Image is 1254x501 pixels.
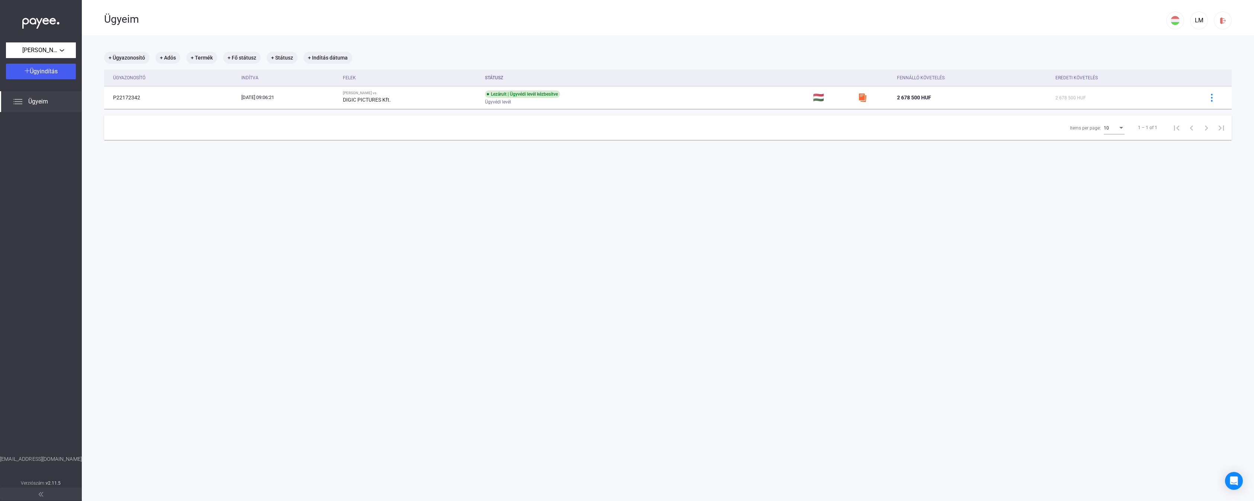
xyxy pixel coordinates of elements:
span: 2 678 500 HUF [897,95,931,100]
span: Ügyeim [28,97,48,106]
div: Ügyazonosító [113,73,235,82]
td: P22172342 [104,86,238,109]
div: Lezárult | Ügyvédi levél kézbesítve [485,90,560,98]
strong: v2.11.5 [46,481,61,486]
div: Open Intercom Messenger [1225,472,1243,490]
mat-chip: + Termék [186,52,217,64]
button: [PERSON_NAME][GEOGRAPHIC_DATA] [6,42,76,58]
div: Ügyeim [104,13,1166,26]
img: list.svg [13,97,22,106]
img: more-blue [1208,94,1216,102]
div: Felek [343,73,479,82]
mat-select: Items per page: [1104,123,1125,132]
button: LM [1190,12,1208,29]
button: Ügyindítás [6,64,76,79]
div: Ügyazonosító [113,73,145,82]
mat-chip: + Fő státusz [223,52,261,64]
div: 1 – 1 of 1 [1138,123,1157,132]
mat-chip: + Ügyazonosító [104,52,149,64]
button: more-blue [1204,90,1219,105]
button: logout-red [1214,12,1232,29]
span: Ügyindítás [30,68,58,75]
mat-chip: + Státusz [267,52,298,64]
span: Ügyvédi levél [485,98,511,106]
span: [PERSON_NAME][GEOGRAPHIC_DATA] [22,46,60,55]
button: Next page [1199,120,1214,135]
div: Indítva [241,73,337,82]
span: 10 [1104,125,1109,131]
div: LM [1193,16,1205,25]
th: Státusz [482,70,810,86]
img: szamlazzhu-mini [858,93,867,102]
mat-chip: + Adós [155,52,180,64]
button: First page [1169,120,1184,135]
span: 2 678 500 HUF [1055,95,1086,100]
div: [PERSON_NAME] vs [343,91,479,95]
img: logout-red [1219,17,1227,25]
mat-chip: + Indítás dátuma [303,52,352,64]
td: 🇭🇺 [810,86,855,109]
div: Indítva [241,73,258,82]
div: Fennálló követelés [897,73,945,82]
div: Felek [343,73,356,82]
img: HU [1171,16,1180,25]
div: Items per page: [1070,124,1101,133]
button: Last page [1214,120,1229,135]
img: plus-white.svg [25,68,30,73]
div: Fennálló követelés [897,73,1049,82]
button: HU [1166,12,1184,29]
div: [DATE] 09:06:21 [241,94,337,101]
div: Eredeti követelés [1055,73,1098,82]
img: arrow-double-left-grey.svg [39,492,43,497]
button: Previous page [1184,120,1199,135]
div: Eredeti követelés [1055,73,1194,82]
strong: DIGIC PICTURES Kft. [343,97,391,103]
img: white-payee-white-dot.svg [22,14,60,29]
